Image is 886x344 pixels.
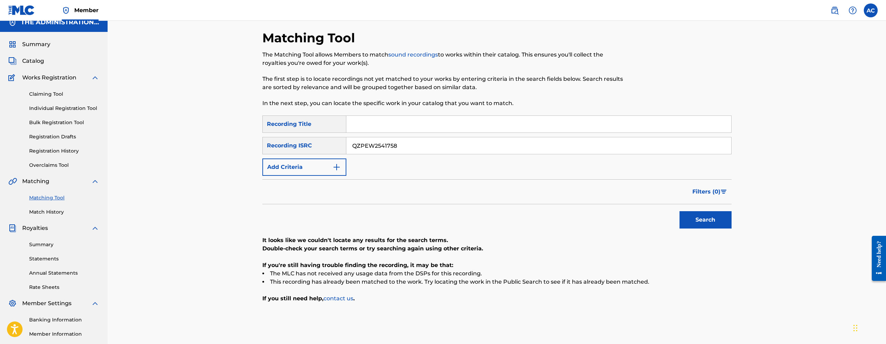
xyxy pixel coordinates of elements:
a: CatalogCatalog [8,57,44,65]
img: expand [91,299,99,308]
li: This recording has already been matched to the work. Try locating the work in the Public Search t... [262,278,732,286]
p: Double-check your search terms or try searching again using other criteria. [262,244,732,253]
p: The first step is to locate recordings not yet matched to your works by entering criteria in the ... [262,75,624,92]
img: Member Settings [8,299,17,308]
span: Royalties [22,224,48,232]
span: Works Registration [22,74,76,82]
img: 9d2ae6d4665cec9f34b9.svg [332,163,341,171]
a: Individual Registration Tool [29,105,99,112]
p: The Matching Tool allows Members to match to works within their catalog. This ensures you'll coll... [262,51,624,67]
p: It looks like we couldn't locate any results for the search terms. [262,236,732,244]
img: Matching [8,177,17,186]
a: Annual Statements [29,269,99,277]
img: Works Registration [8,74,17,82]
img: Catalog [8,57,17,65]
iframe: Chat Widget [851,311,886,344]
img: search [830,6,839,15]
a: Public Search [828,3,842,17]
a: Statements [29,255,99,263]
a: Banking Information [29,316,99,324]
button: Add Criteria [262,158,346,176]
img: filter [721,190,727,194]
button: Search [680,211,732,229]
p: In the next step, you can locate the specific work in your catalog that you want to match. [262,99,624,108]
div: Drag [853,318,858,338]
a: Rate Sheets [29,284,99,291]
span: Member [74,6,99,14]
div: User Menu [864,3,878,17]
a: Summary [29,241,99,248]
a: Bulk Registration Tool [29,119,99,126]
img: expand [91,177,99,186]
span: Filters ( 0 ) [692,188,720,196]
a: Registration Drafts [29,133,99,140]
p: If you're still having trouble finding the recording, it may be that: [262,261,732,269]
span: Summary [22,40,50,49]
form: Search Form [262,115,732,232]
img: expand [91,224,99,232]
span: Matching [22,177,49,186]
a: Claiming Tool [29,91,99,98]
a: Member Information [29,330,99,338]
img: help [849,6,857,15]
h2: Matching Tool [262,30,358,46]
a: Match History [29,208,99,216]
a: sound recordings [388,51,438,58]
span: Member Settings [22,299,71,308]
a: SummarySummary [8,40,50,49]
span: Catalog [22,57,44,65]
a: Registration History [29,147,99,155]
h5: THE ADMINISTRATION MP INC [21,18,99,26]
li: The MLC has not received any usage data from the DSPs for this recording. [262,269,732,278]
a: contact us [323,295,353,302]
div: Help [846,3,860,17]
iframe: Resource Center [867,230,886,286]
img: Top Rightsholder [62,6,70,15]
img: Accounts [8,18,17,27]
button: Filters (0) [688,183,732,200]
p: If you still need help, . [262,294,732,303]
img: Royalties [8,224,17,232]
img: expand [91,74,99,82]
img: MLC Logo [8,5,35,15]
a: Overclaims Tool [29,162,99,169]
a: Matching Tool [29,194,99,201]
img: Summary [8,40,17,49]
